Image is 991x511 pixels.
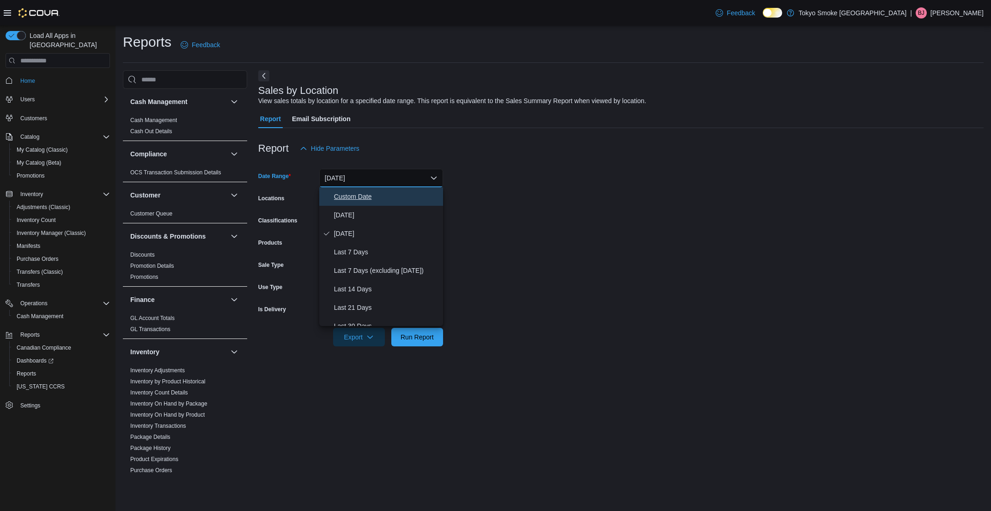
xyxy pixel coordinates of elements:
button: Compliance [229,148,240,160]
span: Operations [20,300,48,307]
a: Inventory Count [13,215,60,226]
span: Manifests [13,240,110,252]
span: Transfers [13,279,110,290]
span: Purchase Orders [13,253,110,265]
input: Dark Mode [763,8,782,18]
p: Tokyo Smoke [GEOGRAPHIC_DATA] [799,7,907,18]
span: BJ [918,7,924,18]
button: Promotions [9,169,114,182]
div: View sales totals by location for a specified date range. This report is equivalent to the Sales ... [258,96,646,106]
a: Inventory by Product Historical [130,378,206,385]
a: Manifests [13,240,44,252]
label: Locations [258,195,285,202]
button: Run Report [391,328,443,346]
span: Adjustments (Classic) [13,202,110,213]
button: Purchase Orders [9,252,114,265]
h3: Discounts & Promotions [130,232,206,241]
span: GL Account Totals [130,314,175,322]
span: Catalog [20,133,39,141]
div: Finance [123,313,247,339]
a: Reports [13,368,40,379]
span: Dashboards [13,355,110,366]
a: Inventory Transactions [130,423,186,429]
button: Cash Management [9,310,114,323]
span: Reports [20,331,40,339]
span: Hide Parameters [311,144,359,153]
button: Inventory [17,189,47,200]
span: Export [339,328,379,346]
button: Canadian Compliance [9,341,114,354]
span: Promotions [17,172,45,179]
button: Cash Management [229,96,240,107]
div: Cash Management [123,115,247,141]
span: Last 21 Days [334,302,439,313]
span: Home [20,77,35,85]
button: Users [2,93,114,106]
button: [DATE] [319,169,443,187]
span: Purchase Orders [17,255,59,263]
a: My Catalog (Classic) [13,144,72,155]
button: Users [17,94,38,105]
span: OCS Transaction Submission Details [130,169,221,176]
span: Feedback [727,8,755,18]
span: Cash Management [17,313,63,320]
button: Inventory [229,346,240,357]
label: Products [258,239,282,246]
div: Compliance [123,167,247,182]
span: Inventory by Product Historical [130,378,206,385]
span: Adjustments (Classic) [17,203,70,211]
span: My Catalog (Beta) [13,157,110,168]
span: Cash Management [13,311,110,322]
span: Email Subscription [292,110,351,128]
a: Cash Out Details [130,128,172,135]
button: Next [258,70,269,81]
button: My Catalog (Beta) [9,156,114,169]
span: Customer Queue [130,210,172,217]
div: Bhavik Jogee [916,7,927,18]
span: Customers [17,112,110,124]
a: Inventory Manager (Classic) [13,228,90,239]
a: Promotions [130,274,158,280]
a: Dashboards [13,355,57,366]
span: Custom Date [334,191,439,202]
h3: Sales by Location [258,85,339,96]
span: Last 30 Days [334,320,439,332]
span: Load All Apps in [GEOGRAPHIC_DATA] [26,31,110,49]
div: Select listbox [319,187,443,326]
span: Operations [17,298,110,309]
div: Inventory [123,365,247,502]
p: | [910,7,912,18]
button: Operations [17,298,51,309]
button: My Catalog (Classic) [9,143,114,156]
a: Cash Management [13,311,67,322]
p: [PERSON_NAME] [930,7,984,18]
span: Reports [17,370,36,377]
a: Dashboards [9,354,114,367]
nav: Complex example [6,70,110,436]
span: Last 7 Days (excluding [DATE]) [334,265,439,276]
span: Inventory Manager (Classic) [13,228,110,239]
a: Inventory On Hand by Package [130,400,207,407]
a: GL Account Totals [130,315,175,321]
button: Customers [2,111,114,125]
a: Cash Management [130,117,177,123]
label: Date Range [258,172,291,180]
a: Product Expirations [130,456,178,462]
a: Package Details [130,434,170,440]
span: Discounts [130,251,155,259]
span: Last 7 Days [334,246,439,258]
div: Discounts & Promotions [123,249,247,286]
span: Manifests [17,242,40,250]
a: Inventory Adjustments [130,367,185,374]
span: Transfers [17,281,40,289]
a: Package History [130,445,170,451]
span: Settings [17,400,110,411]
div: Customer [123,208,247,223]
span: Washington CCRS [13,381,110,392]
a: Settings [17,400,44,411]
button: Inventory Count [9,214,114,227]
span: Inventory Count [13,215,110,226]
button: Discounts & Promotions [229,231,240,242]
